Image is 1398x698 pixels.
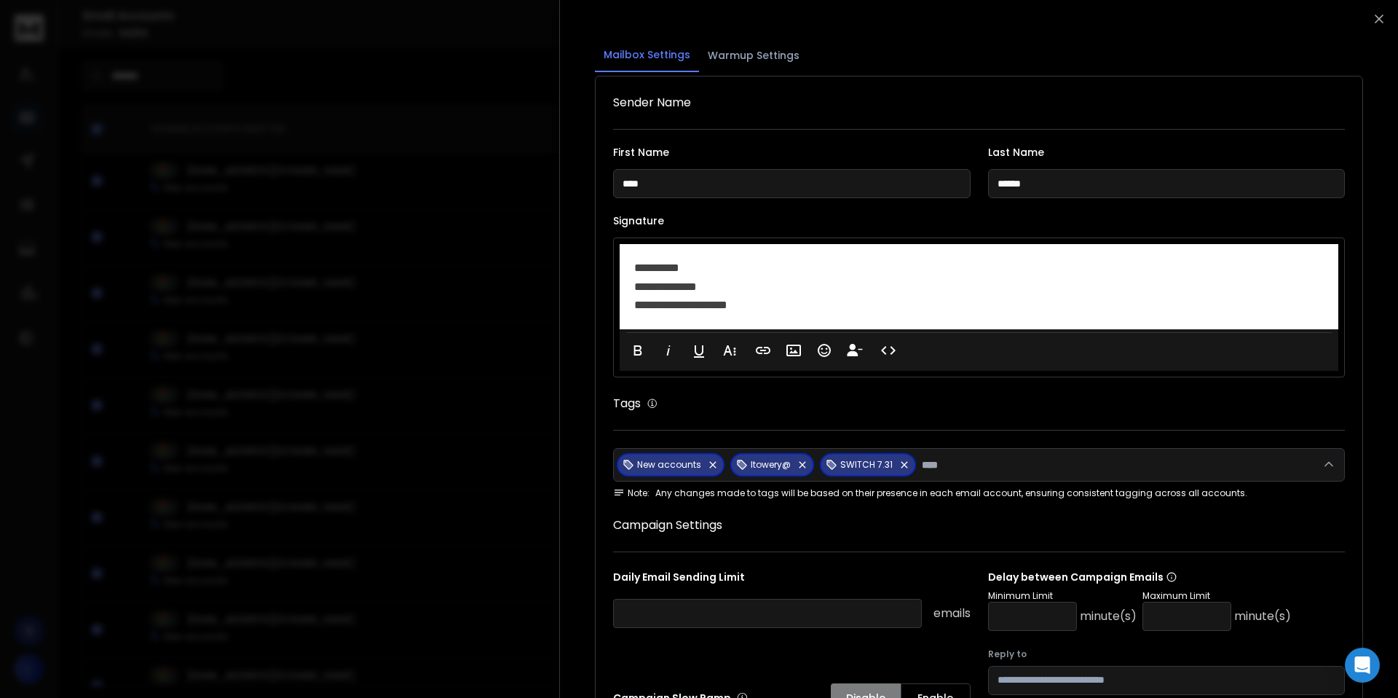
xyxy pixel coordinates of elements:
[840,459,893,471] p: SWITCH 7.31
[637,459,701,471] p: New accounts
[595,39,699,72] button: Mailbox Settings
[613,216,1345,226] label: Signature
[716,336,743,365] button: More Text
[655,336,682,365] button: Italic (⌘I)
[613,395,641,412] h1: Tags
[988,590,1137,602] p: Minimum Limit
[613,517,1345,534] h1: Campaign Settings
[613,487,1345,499] div: Any changes made to tags will be based on their presence in each email account, ensuring consiste...
[1080,608,1137,625] p: minute(s)
[780,336,807,365] button: Insert Image (⌘P)
[988,648,1346,660] label: Reply to
[1345,648,1380,683] div: Open Intercom Messenger
[751,459,791,471] p: ltowery@
[874,336,902,365] button: Code View
[613,94,1345,111] h1: Sender Name
[613,570,971,590] p: Daily Email Sending Limit
[933,605,971,622] p: emails
[988,147,1346,157] label: Last Name
[699,39,808,71] button: Warmup Settings
[1142,590,1291,602] p: Maximum Limit
[613,147,971,157] label: First Name
[613,487,649,499] span: Note:
[841,336,869,365] button: Insert Unsubscribe Link
[810,336,838,365] button: Emoticons
[988,570,1291,584] p: Delay between Campaign Emails
[624,336,652,365] button: Bold (⌘B)
[1234,608,1291,625] p: minute(s)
